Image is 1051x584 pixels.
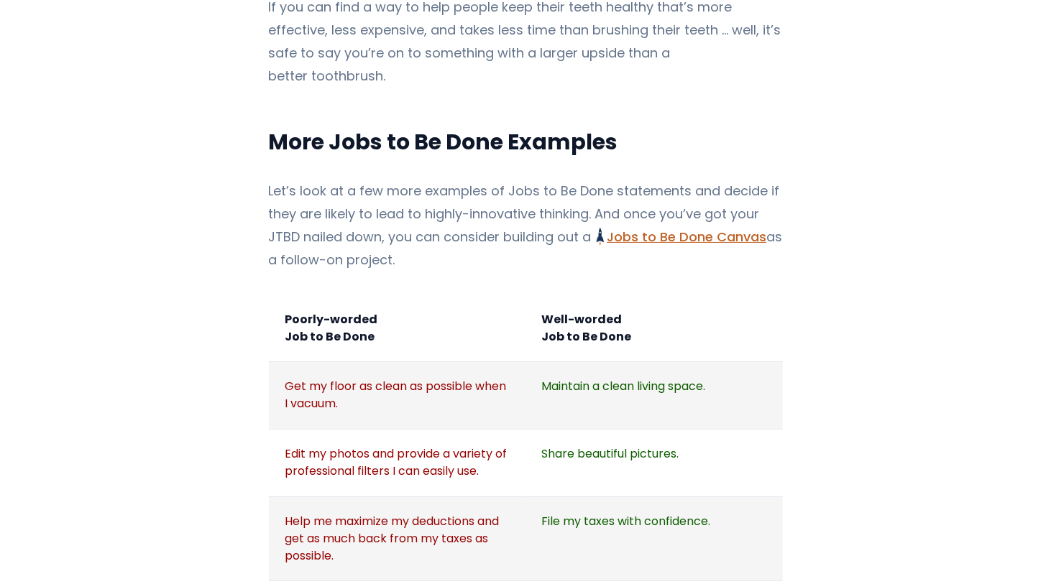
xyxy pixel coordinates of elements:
td: Edit my photos and provide a variety of professional filters I can easily use. [269,429,526,496]
strong: Well-worded Job to Be Done [541,311,631,345]
p: Let’s look at a few more examples of Jobs to Be Done statements and decide if they are likely to ... [269,180,783,272]
td: Help me maximize my deductions and get as much back from my taxes as possible. [269,496,526,581]
td: Maintain a clean living space. [525,362,783,430]
td: Get my floor as clean as possible when I vacuum. [269,362,526,430]
td: Share beautiful pictures. [525,429,783,496]
strong: Poorly-worded Job to Be Done [285,311,377,345]
a: Jobs to Be Done Canvas [597,228,766,246]
h2: More Jobs to Be Done Examples [269,128,783,157]
td: File my taxes with confidence. [525,496,783,581]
